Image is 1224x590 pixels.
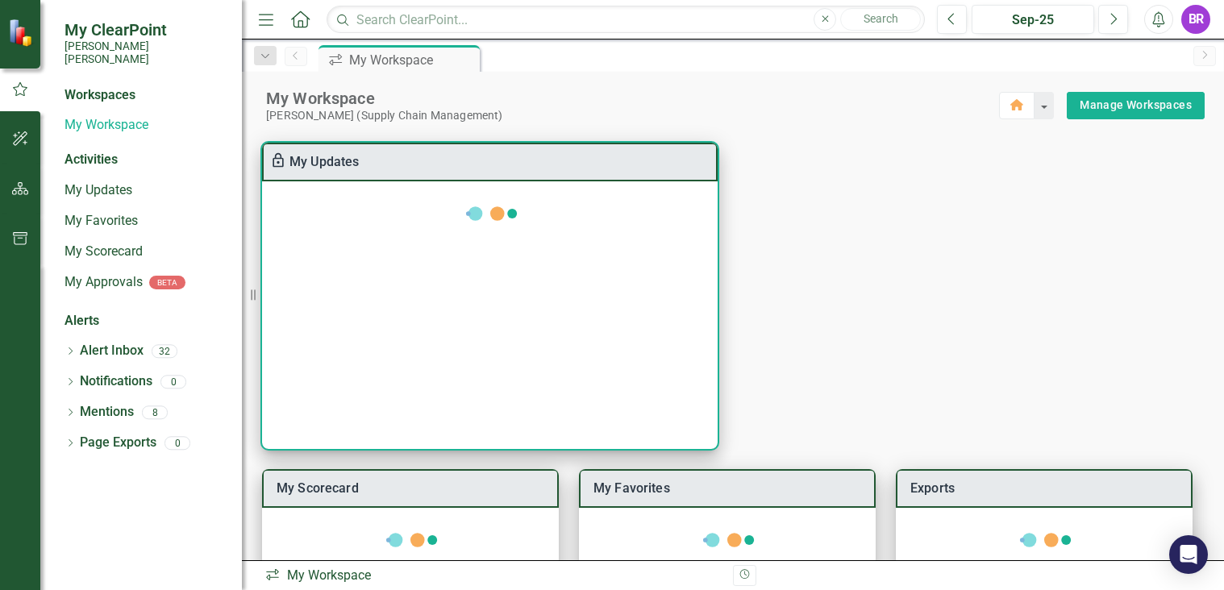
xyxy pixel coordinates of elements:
[349,50,476,70] div: My Workspace
[149,276,185,289] div: BETA
[80,434,156,452] a: Page Exports
[1181,5,1210,34] button: BR
[266,88,999,109] div: My Workspace
[65,151,226,169] div: Activities
[164,436,190,450] div: 0
[840,8,921,31] button: Search
[277,480,359,496] a: My Scorecard
[65,116,226,135] a: My Workspace
[264,567,721,585] div: My Workspace
[65,273,143,292] a: My Approvals
[152,344,177,358] div: 32
[972,5,1094,34] button: Sep-25
[327,6,925,34] input: Search ClearPoint...
[65,212,226,231] a: My Favorites
[270,152,289,172] div: To enable drag & drop and resizing, please duplicate this workspace from “Manage Workspaces”
[65,20,226,39] span: My ClearPoint
[142,405,168,419] div: 8
[289,154,360,169] a: My Updates
[1169,535,1208,574] div: Open Intercom Messenger
[1067,92,1205,119] button: Manage Workspaces
[65,181,226,200] a: My Updates
[266,109,999,123] div: [PERSON_NAME] (Supply Chain Management)
[65,86,135,105] div: Workspaces
[65,39,226,66] small: [PERSON_NAME] [PERSON_NAME]
[65,312,226,330] div: Alerts
[8,19,36,47] img: ClearPoint Strategy
[1080,95,1192,115] a: Manage Workspaces
[864,12,898,25] span: Search
[80,403,134,422] a: Mentions
[65,243,226,261] a: My Scorecard
[977,10,1089,30] div: Sep-25
[910,480,955,496] a: Exports
[160,375,186,388] div: 0
[80,342,144,360] a: Alert Inbox
[1067,92,1205,119] div: split button
[593,480,670,496] a: My Favorites
[80,372,152,391] a: Notifications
